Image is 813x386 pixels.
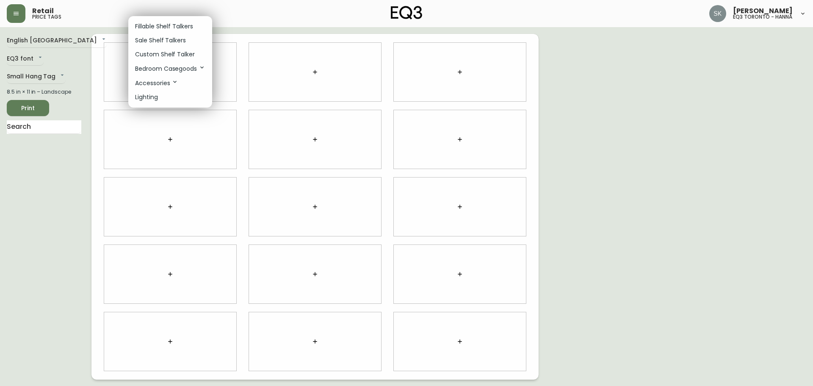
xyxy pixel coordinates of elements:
[135,78,178,88] p: Accessories
[135,64,205,73] p: Bedroom Casegoods
[135,93,158,102] p: Lighting
[135,36,186,45] p: Sale Shelf Talkers
[135,50,195,59] p: Custom Shelf Talker
[135,22,193,31] p: Fillable Shelf Talkers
